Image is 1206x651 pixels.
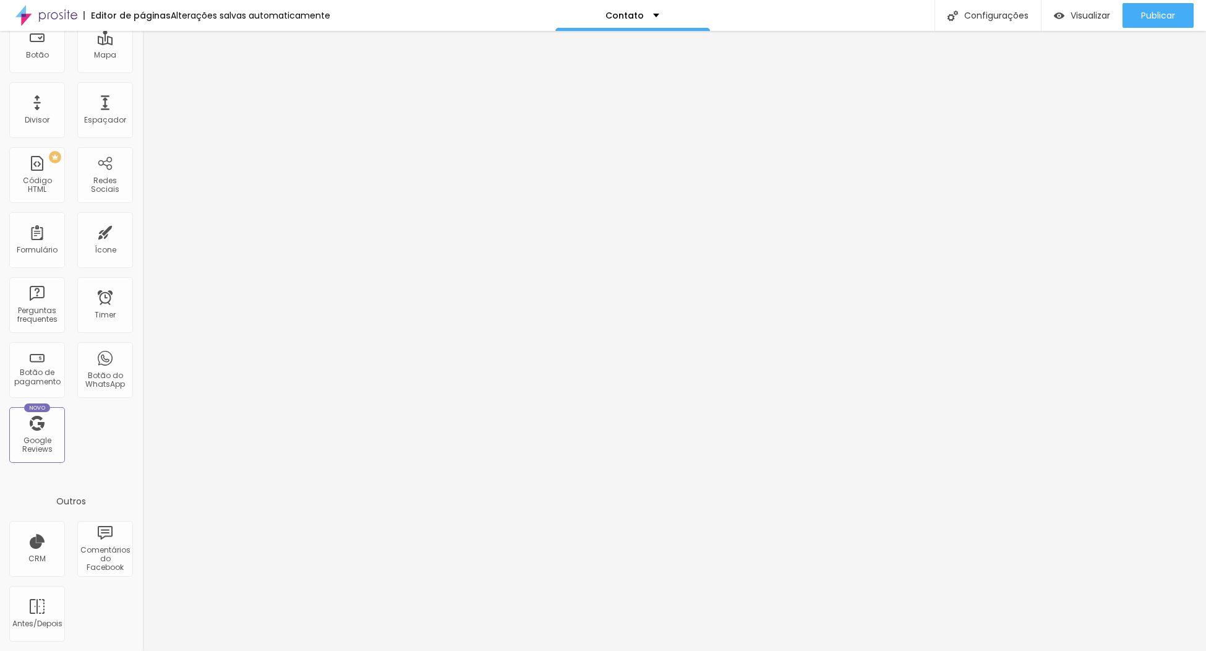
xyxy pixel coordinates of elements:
p: Contato [605,11,644,20]
iframe: Editor [142,31,1206,651]
div: Mapa [94,51,116,59]
div: Código HTML [12,176,61,194]
div: Antes/Depois [12,619,61,628]
div: Comentários do Facebook [80,546,129,572]
div: Editor de páginas [83,11,171,20]
button: Visualizar [1041,3,1123,28]
div: CRM [28,554,46,563]
button: Publicar [1123,3,1194,28]
div: Novo [24,403,51,412]
div: Botão do WhatsApp [80,371,129,389]
div: Botão de pagamento [12,368,61,386]
img: Icone [947,11,958,21]
div: Timer [95,311,116,319]
div: Google Reviews [12,436,61,454]
span: Publicar [1141,11,1175,20]
div: Redes Sociais [80,176,129,194]
div: Formulário [17,246,58,254]
div: Botão [26,51,49,59]
div: Perguntas frequentes [12,306,61,324]
div: Ícone [95,246,116,254]
div: Divisor [25,116,49,124]
div: Espaçador [84,116,126,124]
img: view-1.svg [1054,11,1064,21]
div: Alterações salvas automaticamente [171,11,330,20]
span: Visualizar [1071,11,1110,20]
